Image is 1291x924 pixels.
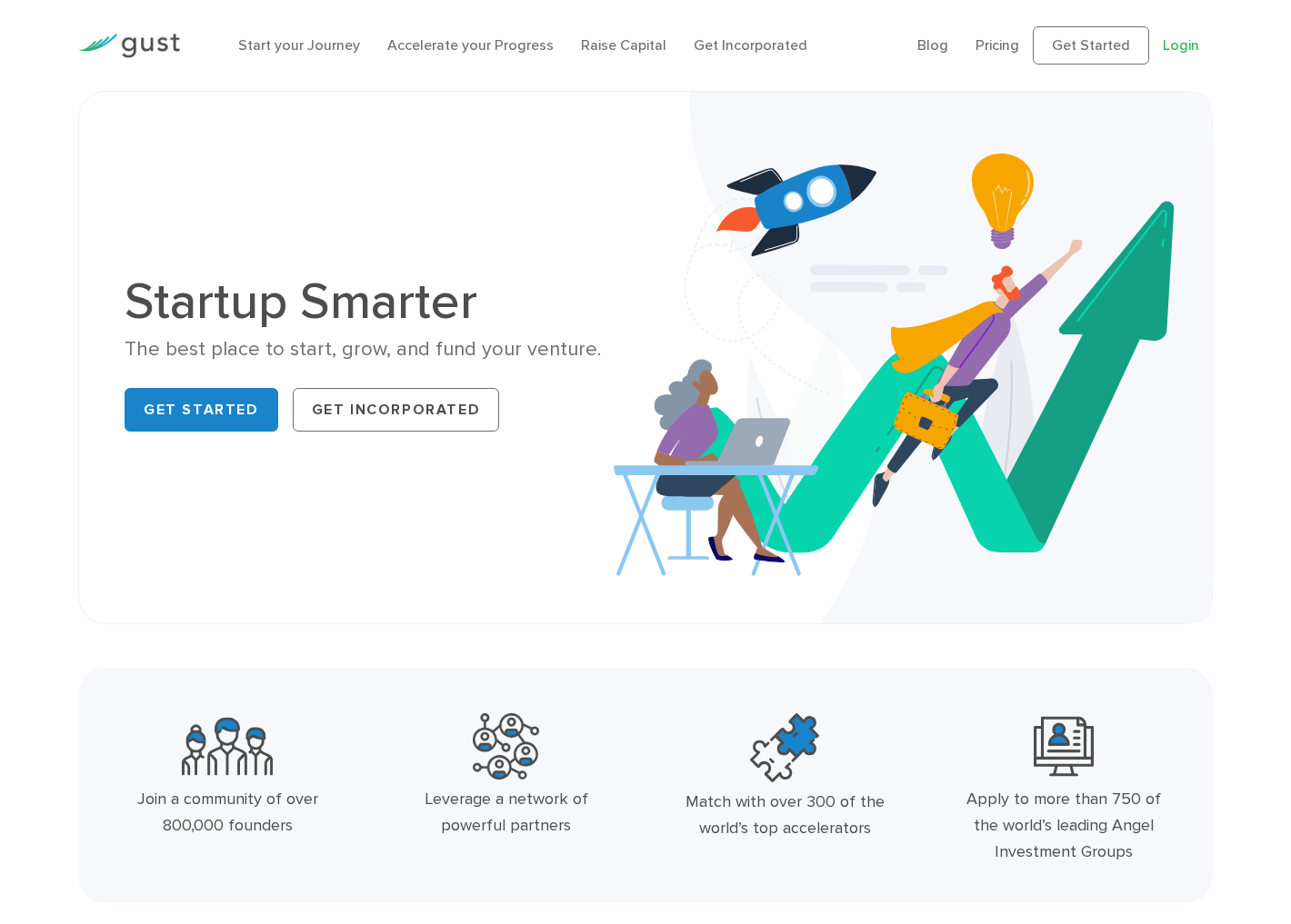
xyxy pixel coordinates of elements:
[750,713,819,782] img: Top Accelerators
[125,336,632,363] div: The best place to start, grow, and fund your venture.
[182,713,273,780] img: Community Founders
[1034,713,1094,780] img: Leading Angel Investment
[917,36,948,54] a: Blog
[614,92,1212,623] img: Startup Smarter Hero
[387,36,554,54] a: Accelerate your Progress
[1163,36,1199,54] a: Login
[1033,26,1149,65] a: Get Started
[238,36,360,54] a: Start your Journey
[293,388,500,432] a: Get Incorporated
[694,36,807,54] a: Get Incorporated
[581,36,666,54] a: Raise Capital
[125,276,632,327] h1: Startup Smarter
[963,787,1164,865] div: Apply to more than 750 of the world’s leading Angel Investment Groups
[405,787,606,840] div: Leverage a network of powerful partners
[127,787,328,840] div: Join a community of over 800,000 founders
[125,388,278,432] a: Get Started
[78,34,180,58] img: Gust Logo
[685,790,886,842] div: Match with over 300 of the world’s top accelerators
[473,713,539,780] img: Powerful Partners
[976,36,1019,54] a: Pricing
